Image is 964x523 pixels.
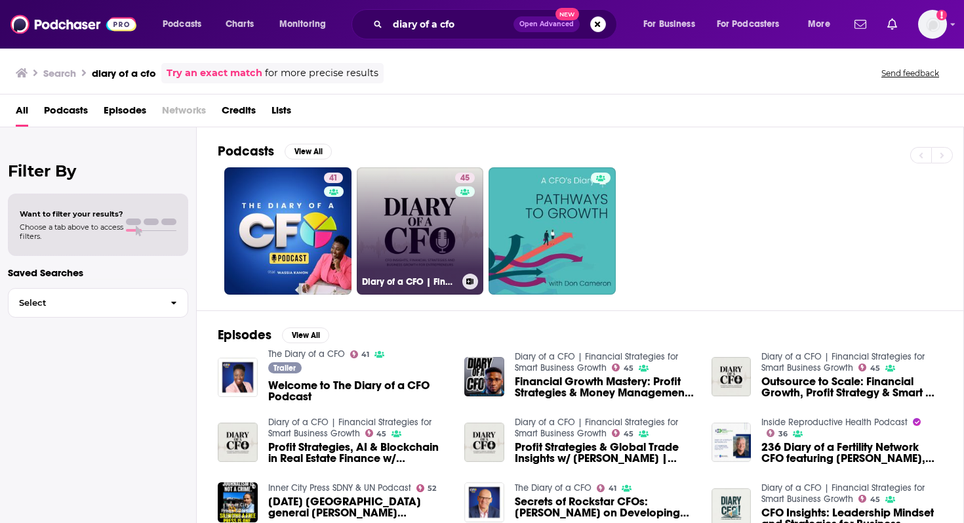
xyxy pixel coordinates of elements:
a: All [16,100,28,127]
img: User Profile [918,10,947,39]
img: Podchaser - Follow, Share and Rate Podcasts [10,12,136,37]
span: Open Advanced [519,21,574,28]
a: Charts [217,14,262,35]
span: Profit Strategies, AI & Blockchain in Real Estate Finance w/ [PERSON_NAME] | Diary of a CFO [268,442,449,464]
span: Profit Strategies & Global Trade Insights w/ [PERSON_NAME] | Diary of a CFO [515,442,696,464]
img: Welcome to The Diary of a CFO Podcast [218,358,258,398]
a: Secrets of Rockstar CFOs: Jack McCullough on Developing the Next Generation of CFOs [515,496,696,518]
span: Trailer [273,364,296,372]
h3: Search [43,67,76,79]
img: Profit Strategies & Global Trade Insights w/ Shanker Singham | Diary of a CFO [464,423,504,463]
img: 236 Diary of a Fertility Network CFO featuring JT Thompson, CFO of Inception Fertility [712,423,752,463]
span: for more precise results [265,66,378,81]
a: The Diary of a CFO [268,348,345,360]
span: 45 [460,172,470,185]
span: More [808,15,830,33]
span: Choose a tab above to access filters. [20,222,123,241]
a: Lists [271,100,291,127]
input: Search podcasts, credits, & more... [388,14,513,35]
a: 45 [858,364,880,371]
button: Show profile menu [918,10,947,39]
a: Diary of a CFO | Financial Strategies for Smart Business Growth [761,482,925,505]
a: Profit Strategies, AI & Blockchain in Real Estate Finance w/ Chris BC | Diary of a CFO [268,442,449,464]
a: Try an exact match [167,66,262,81]
button: open menu [799,14,847,35]
a: Welcome to The Diary of a CFO Podcast [268,380,449,402]
a: Credits [222,100,256,127]
a: Profit Strategies, AI & Blockchain in Real Estate Finance w/ Chris BC | Diary of a CFO [218,423,258,463]
div: Search podcasts, credits, & more... [364,9,630,39]
span: 45 [870,366,880,371]
img: Financial Growth Mastery: Profit Strategies & Money Management Insights | Diary Of A CFO Podcast [464,357,504,397]
a: Outsource to Scale: Financial Growth, Profit Strategy & Smart HR with Suzanna Martinez | Diary Of... [761,376,942,398]
a: 45 [858,495,880,503]
span: For Business [643,15,695,33]
span: Podcasts [163,15,201,33]
button: Send feedback [877,68,943,79]
a: Episodes [104,100,146,127]
span: 45 [870,497,880,503]
a: Inner City Press SDNY & UN Podcast [268,482,411,493]
a: 41 [597,484,616,492]
button: open menu [153,14,218,35]
a: 41 [350,350,370,358]
h2: Episodes [218,327,271,343]
a: 45 [365,429,387,437]
span: Want to filter your results? [20,209,123,219]
a: Show notifications dropdown [882,13,902,35]
span: Networks [162,100,206,127]
span: Monitoring [279,15,326,33]
a: 45 [612,364,633,371]
button: Select [8,288,188,318]
h2: Filter By [8,161,188,180]
a: Inside Reproductive Health Podcast [761,417,908,428]
img: 4/8, Monday Venezuela general Alcala narco sentencing, echo of JOH. Tues Aimee Harris sentencing ... [218,482,258,522]
a: 45 [455,173,475,183]
a: 41 [224,167,351,295]
a: 45Diary of a CFO | Financial Strategies for Smart Business Growth [357,167,484,295]
span: 45 [376,431,386,437]
a: PodcastsView All [218,143,332,159]
span: 41 [609,486,616,492]
span: Outsource to Scale: Financial Growth, Profit Strategy & Smart HR with [PERSON_NAME] | Diary Of A CFO [761,376,942,398]
a: Podcasts [44,100,88,127]
span: Secrets of Rockstar CFOs: [PERSON_NAME] on Developing the Next Generation of CFOs [515,496,696,518]
a: Profit Strategies & Global Trade Insights w/ Shanker Singham | Diary of a CFO [515,442,696,464]
a: Diary of a CFO | Financial Strategies for Smart Business Growth [761,351,925,373]
span: 41 [361,352,369,358]
h2: Podcasts [218,143,274,159]
svg: Add a profile image [936,10,947,20]
a: EpisodesView All [218,327,329,343]
span: 45 [624,431,633,437]
img: Secrets of Rockstar CFOs: Jack McCullough on Developing the Next Generation of CFOs [464,482,504,522]
a: 52 [416,484,437,492]
h3: Diary of a CFO | Financial Strategies for Smart Business Growth [362,276,457,287]
button: open menu [708,14,799,35]
a: 36 [767,429,788,437]
button: View All [285,144,332,159]
a: Financial Growth Mastery: Profit Strategies & Money Management Insights | Diary Of A CFO Podcast [515,376,696,398]
a: The Diary of a CFO [515,482,592,493]
img: Outsource to Scale: Financial Growth, Profit Strategy & Smart HR with Suzanna Martinez | Diary Of... [712,357,752,397]
button: View All [282,327,329,343]
span: 236 Diary of a Fertility Network CFO featuring [PERSON_NAME], CFO of Inception Fertility [761,442,942,464]
span: New [555,8,579,20]
a: 41 [324,173,343,183]
span: 52 [428,486,436,492]
span: Charts [226,15,254,33]
span: 41 [329,172,338,185]
a: Show notifications dropdown [849,13,872,35]
button: Open AdvancedNew [513,16,580,32]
